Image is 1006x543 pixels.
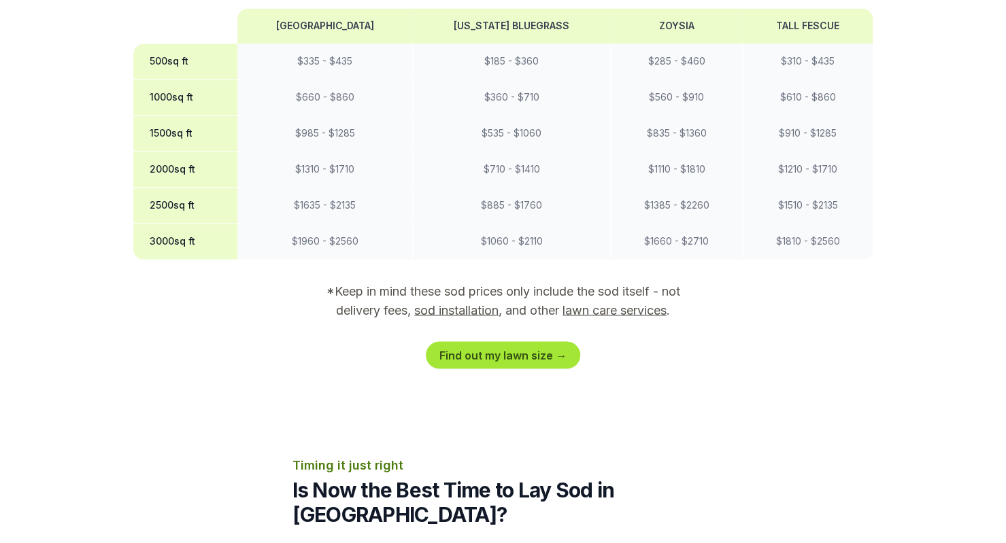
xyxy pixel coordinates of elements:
th: [US_STATE] Bluegrass [412,8,611,43]
td: $ 535 - $ 1060 [412,116,611,152]
td: $ 1210 - $ 1710 [743,152,873,188]
a: Find out my lawn size → [426,341,580,368]
td: $ 1385 - $ 2260 [611,188,743,224]
td: $ 1810 - $ 2560 [743,224,873,260]
th: 2000 sq ft [133,152,238,188]
th: Zoysia [611,8,743,43]
a: sod installation [414,302,499,317]
td: $ 1960 - $ 2560 [237,224,412,260]
h2: Is Now the Best Time to Lay Sod in [GEOGRAPHIC_DATA]? [292,477,714,526]
td: $ 1310 - $ 1710 [237,152,412,188]
td: $ 985 - $ 1285 [237,116,412,152]
td: $ 660 - $ 860 [237,80,412,116]
td: $ 310 - $ 435 [743,43,873,80]
th: 500 sq ft [133,43,238,80]
th: 2500 sq ft [133,188,238,224]
th: 3000 sq ft [133,224,238,260]
th: 1500 sq ft [133,116,238,152]
a: lawn care services [563,302,667,317]
td: $ 1635 - $ 2135 [237,188,412,224]
td: $ 360 - $ 710 [412,80,611,116]
td: $ 1060 - $ 2110 [412,224,611,260]
td: $ 610 - $ 860 [743,80,873,116]
td: $ 910 - $ 1285 [743,116,873,152]
th: [GEOGRAPHIC_DATA] [237,8,412,43]
th: 1000 sq ft [133,80,238,116]
p: *Keep in mind these sod prices only include the sod itself - not delivery fees, , and other . [307,281,699,319]
td: $ 285 - $ 460 [611,43,743,80]
td: $ 1660 - $ 2710 [611,224,743,260]
p: Timing it just right [292,455,714,474]
td: $ 710 - $ 1410 [412,152,611,188]
td: $ 185 - $ 360 [412,43,611,80]
td: $ 885 - $ 1760 [412,188,611,224]
td: $ 835 - $ 1360 [611,116,743,152]
td: $ 560 - $ 910 [611,80,743,116]
td: $ 335 - $ 435 [237,43,412,80]
td: $ 1510 - $ 2135 [743,188,873,224]
td: $ 1110 - $ 1810 [611,152,743,188]
th: Tall Fescue [743,8,873,43]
